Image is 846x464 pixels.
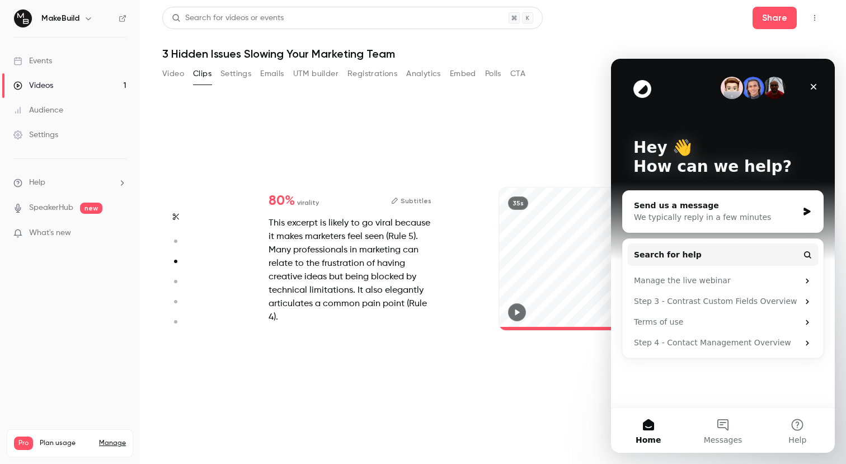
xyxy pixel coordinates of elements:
[14,437,33,450] span: Pro
[485,65,501,83] button: Polls
[13,80,53,91] div: Videos
[269,194,295,208] span: 80 %
[220,65,251,83] button: Settings
[406,65,441,83] button: Analytics
[269,217,431,324] div: This excerpt is likely to go viral because it makes marketers feel seen (Rule 5). Many profession...
[113,228,126,238] iframe: Noticeable Trigger
[806,9,824,27] button: Top Bar Actions
[29,227,71,239] span: What's new
[260,65,284,83] button: Emails
[450,65,476,83] button: Embed
[99,439,126,448] a: Manage
[40,439,92,448] span: Plan usage
[510,65,525,83] button: CTA
[13,177,126,189] li: help-dropdown-opener
[41,13,79,24] h6: MakeBuild
[80,203,102,214] span: new
[347,65,397,83] button: Registrations
[508,196,528,210] div: 35s
[29,177,45,189] span: Help
[13,105,63,116] div: Audience
[391,194,431,208] button: Subtitles
[611,59,835,453] iframe: Intercom live chat
[29,202,73,214] a: SpeakerHub
[293,65,339,83] button: UTM builder
[172,12,284,24] div: Search for videos or events
[13,129,58,140] div: Settings
[162,47,824,60] h1: 3 Hidden Issues Slowing Your Marketing Team
[753,7,797,29] button: Share
[193,65,211,83] button: Clips
[13,55,52,67] div: Events
[14,10,32,27] img: MakeBuild
[162,65,184,83] button: Video
[297,198,319,208] span: virality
